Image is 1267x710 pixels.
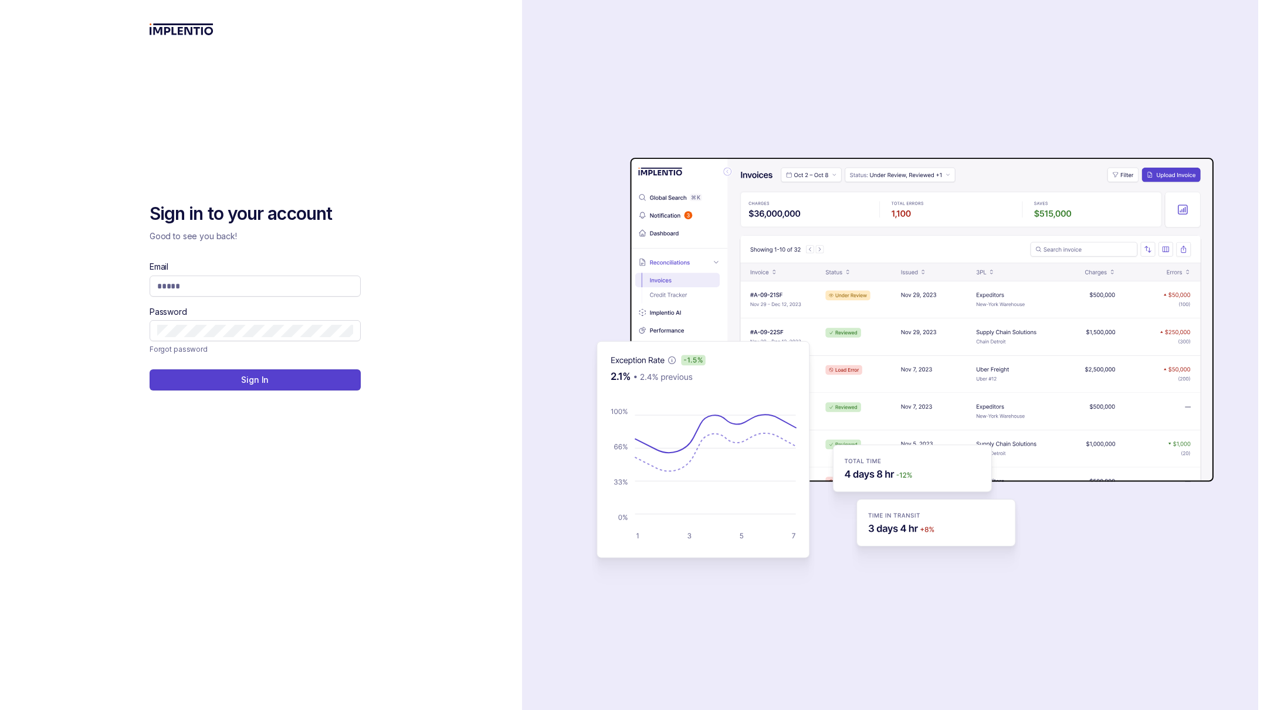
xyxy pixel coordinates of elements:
label: Password [150,306,187,318]
img: logo [150,23,214,35]
p: Good to see you back! [150,230,361,242]
a: Link Forgot password [150,344,208,355]
button: Sign In [150,369,361,390]
p: Forgot password [150,344,208,355]
img: signin-background.svg [555,121,1218,590]
label: Email [150,261,168,273]
h2: Sign in to your account [150,202,361,226]
p: Sign In [241,374,269,386]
